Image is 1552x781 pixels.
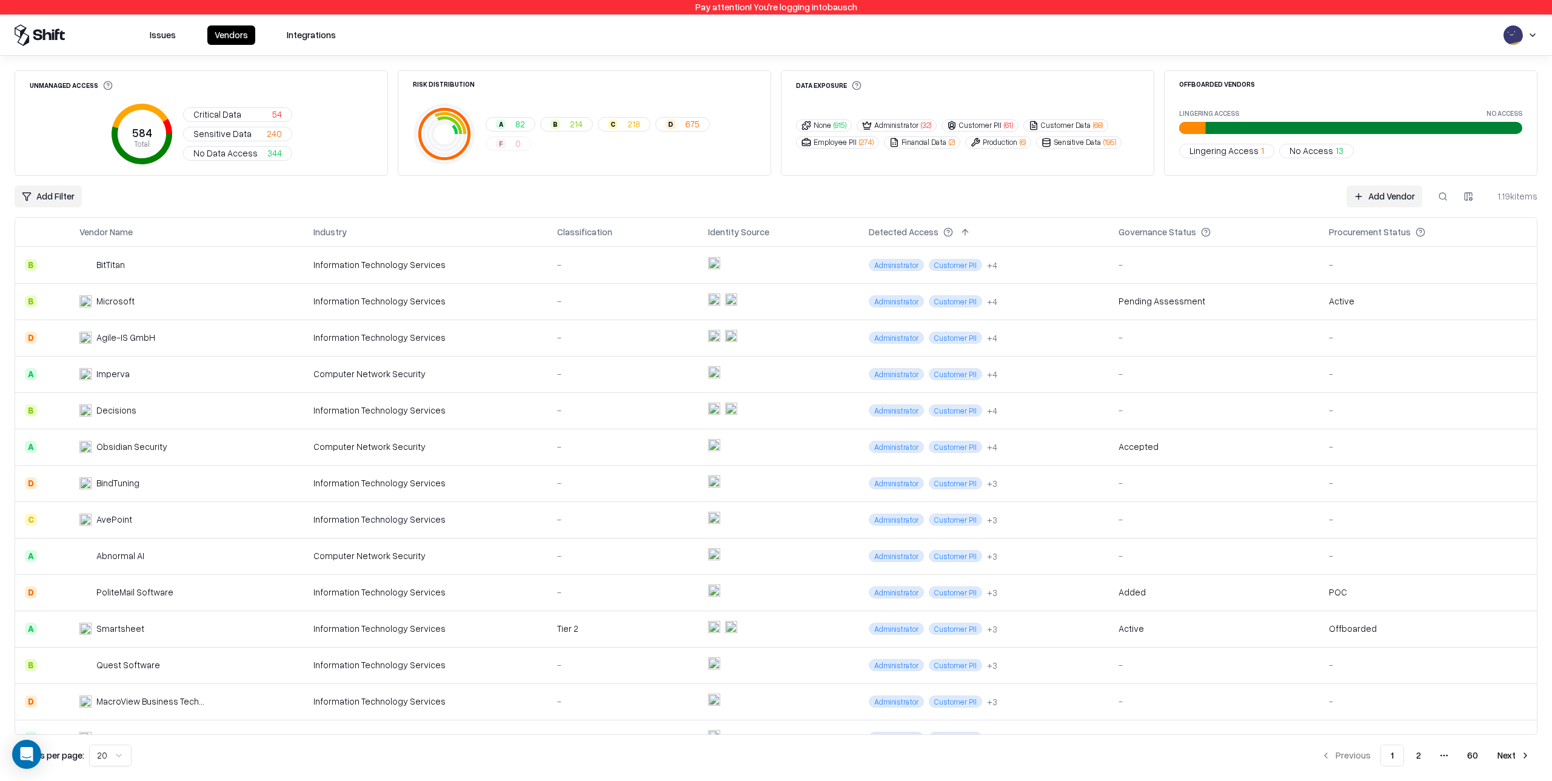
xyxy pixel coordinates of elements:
span: ( 68 ) [1093,120,1103,130]
button: A82 [486,117,535,132]
div: + 4 [987,404,997,417]
span: 13 [1336,144,1343,157]
td: POC [1319,574,1537,611]
div: PoliteMail Software [96,586,173,598]
span: No Access [1289,144,1333,157]
div: - [1329,258,1527,271]
button: Issues [142,25,183,45]
td: Offboarded [1319,611,1537,647]
span: Administrator [869,623,924,635]
div: Detected Access [869,226,938,238]
div: 1.19k items [1489,190,1537,203]
button: Financial Data(2) [884,136,960,149]
div: - [1119,331,1309,344]
button: No Data Access344 [183,146,292,161]
div: - [1329,659,1527,671]
div: B [25,259,37,271]
tspan: 584 [132,126,152,139]
span: ( 915 ) [834,120,846,130]
img: CrowdStrike [79,732,92,744]
img: entra.microsoft.com [708,293,720,306]
button: +3 [987,623,997,635]
div: Information Technology Services [313,622,538,635]
img: entra.microsoft.com [708,585,720,597]
div: Procurement Status [1329,226,1411,238]
button: 60 [1457,745,1488,766]
div: D [25,332,37,344]
div: - [557,367,689,380]
span: 54 [272,108,282,121]
div: A [25,441,37,453]
div: AvePoint [96,513,132,526]
div: Accepted [1119,440,1159,453]
span: Administrator [869,295,924,307]
div: Imperva [96,367,130,380]
div: Microsoft [96,295,135,307]
span: Administrator [869,550,924,562]
div: D [666,119,675,129]
div: B [25,659,37,671]
button: +3 [987,514,997,526]
img: entra.microsoft.com [708,694,720,706]
div: Decisions [96,404,136,417]
div: - [557,295,689,307]
button: Sensitive Data240 [183,127,292,141]
span: ( 2 ) [949,137,955,147]
img: Smartsheet [79,623,92,635]
div: Abnormal AI [96,549,144,562]
div: D [25,696,37,708]
img: Abnormal AI [79,550,92,562]
button: Customer Data(68) [1023,119,1108,132]
span: ( 195 ) [1103,137,1116,147]
img: Obsidian Security [79,441,92,453]
div: + 3 [987,550,997,563]
img: MacroView Business Technology [79,696,92,708]
div: - [557,440,689,453]
img: BitTitan [79,259,92,271]
label: Lingering Access [1179,110,1239,116]
img: Agile-IS GmbH [79,332,92,344]
div: A [25,732,37,744]
span: Administrator [869,477,924,489]
button: Critical Data54 [183,107,292,122]
div: - [557,477,689,489]
div: Information Technology Services [313,258,538,271]
span: Customer PII [929,696,982,708]
div: - [1119,731,1309,744]
div: Obsidian Security [96,440,167,453]
div: - [557,695,689,708]
div: - [1119,404,1309,417]
img: PoliteMail Software [79,586,92,598]
div: B [550,119,560,129]
span: Lingering Access [1189,144,1259,157]
div: - [557,659,689,671]
div: + 4 [987,368,997,381]
div: - [1329,549,1527,562]
span: 1 [1261,144,1264,157]
button: Next [1490,745,1537,766]
div: - [557,731,689,744]
span: Customer PII [929,514,982,526]
button: +3 [987,550,997,563]
div: Classification [557,226,612,238]
img: entra.microsoft.com [708,730,720,742]
span: 214 [570,118,583,130]
span: 344 [267,147,282,159]
div: Governance Status [1119,226,1196,238]
div: - [1119,549,1309,562]
div: + 3 [987,659,997,672]
span: Administrator [869,404,924,417]
div: Added [1119,586,1146,598]
button: B214 [540,117,593,132]
button: C218 [598,117,651,132]
span: Customer PII [929,259,982,271]
div: - [1329,367,1527,380]
div: C [608,119,618,129]
span: Customer PII [929,368,982,380]
button: +4 [987,441,997,454]
button: Integrations [279,25,343,45]
div: + 4 [987,332,997,344]
div: Smartsheet [96,622,144,635]
button: +4 [987,259,997,272]
span: Administrator [869,586,924,598]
